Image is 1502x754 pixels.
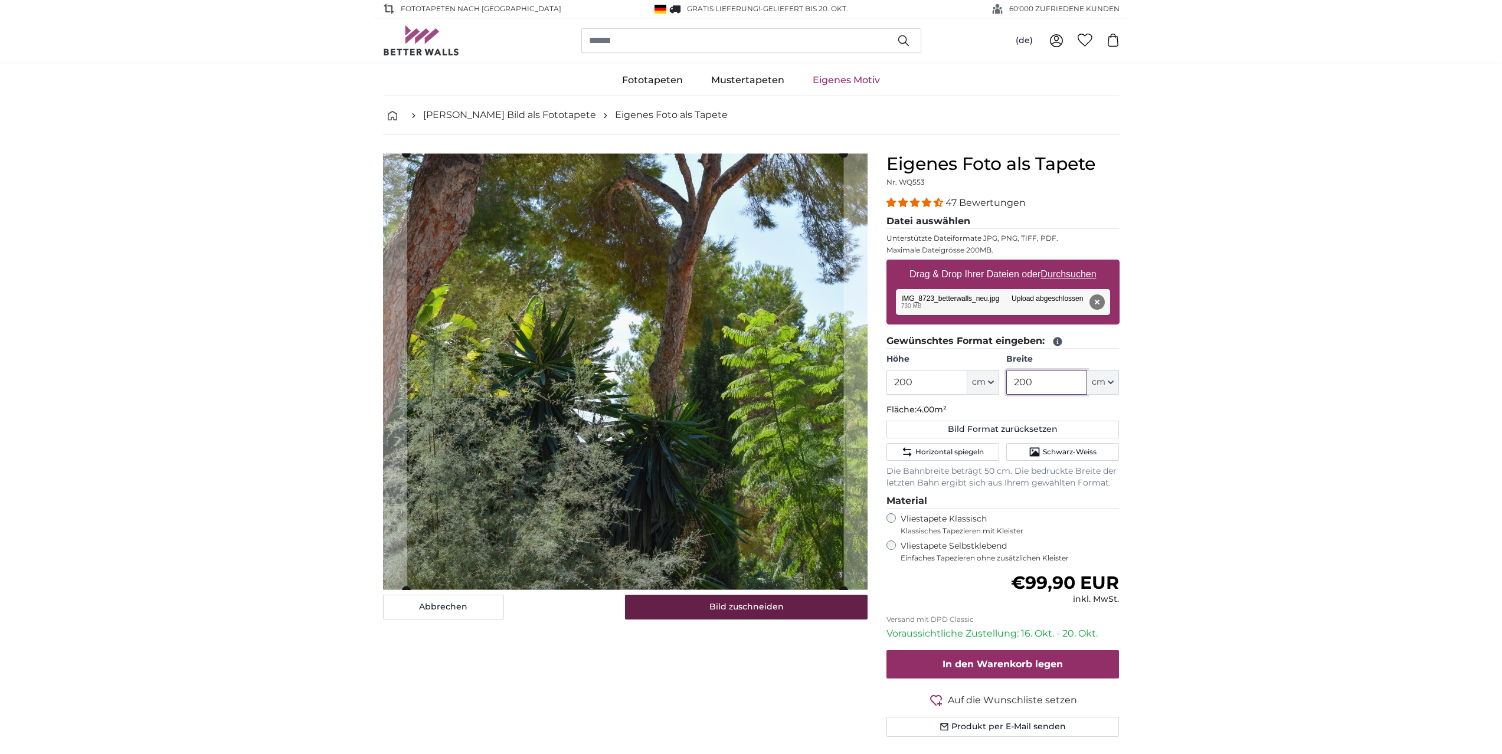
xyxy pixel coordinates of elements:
p: Maximale Dateigrösse 200MB. [886,245,1120,255]
a: Fototapeten [608,65,697,96]
label: Drag & Drop Ihrer Dateien oder [905,263,1101,286]
legend: Gewünschtes Format eingeben: [886,334,1120,349]
label: Breite [1006,353,1119,365]
a: Mustertapeten [697,65,799,96]
button: cm [967,370,999,395]
button: Bild Format zurücksetzen [886,421,1120,438]
label: Vliestapete Klassisch [901,513,1110,536]
button: (de) [1006,30,1042,51]
button: Produkt per E-Mail senden [886,717,1120,737]
u: Durchsuchen [1040,269,1096,279]
span: Einfaches Tapezieren ohne zusätzlichen Kleister [901,553,1120,563]
legend: Datei auswählen [886,214,1120,229]
img: Deutschland [655,5,666,14]
span: 4.00m² [917,404,947,415]
span: Fototapeten nach [GEOGRAPHIC_DATA] [401,4,561,14]
p: Unterstützte Dateiformate JPG, PNG, TIFF, PDF. [886,234,1120,243]
span: 60'000 ZUFRIEDENE KUNDEN [1009,4,1120,14]
span: 4.38 stars [886,197,945,208]
nav: breadcrumbs [383,96,1120,135]
p: Fläche: [886,404,1120,416]
button: Schwarz-Weiss [1006,443,1119,461]
p: Voraussichtliche Zustellung: 16. Okt. - 20. Okt. [886,627,1120,641]
button: Bild zuschneiden [625,595,868,619]
span: Schwarz-Weiss [1043,447,1097,457]
span: - [760,4,848,13]
span: cm [1092,376,1105,388]
h1: Eigenes Foto als Tapete [886,153,1120,175]
button: Abbrechen [383,595,504,619]
button: Auf die Wunschliste setzen [886,693,1120,707]
span: €99,90 EUR [1011,572,1119,594]
label: Vliestapete Selbstklebend [901,540,1120,563]
span: 47 Bewertungen [945,197,1026,208]
label: Höhe [886,353,999,365]
span: In den Warenkorb legen [943,658,1063,670]
a: Eigenes Motiv [799,65,894,96]
img: Betterwalls [383,25,460,55]
div: inkl. MwSt. [1011,594,1119,605]
button: cm [1087,370,1119,395]
span: Auf die Wunschliste setzen [948,693,1077,707]
span: GRATIS Lieferung! [687,4,760,13]
button: In den Warenkorb legen [886,650,1120,678]
span: Geliefert bis 20. Okt. [763,4,848,13]
span: cm [972,376,986,388]
span: Klassisches Tapezieren mit Kleister [901,526,1110,536]
a: [PERSON_NAME] Bild als Fototapete [423,108,596,122]
legend: Material [886,494,1120,509]
span: Nr. WQ553 [886,178,925,186]
button: Horizontal spiegeln [886,443,999,461]
a: Eigenes Foto als Tapete [615,108,728,122]
span: Horizontal spiegeln [915,447,984,457]
p: Die Bahnbreite beträgt 50 cm. Die bedruckte Breite der letzten Bahn ergibt sich aus Ihrem gewählt... [886,465,1120,489]
p: Versand mit DPD Classic [886,615,1120,624]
